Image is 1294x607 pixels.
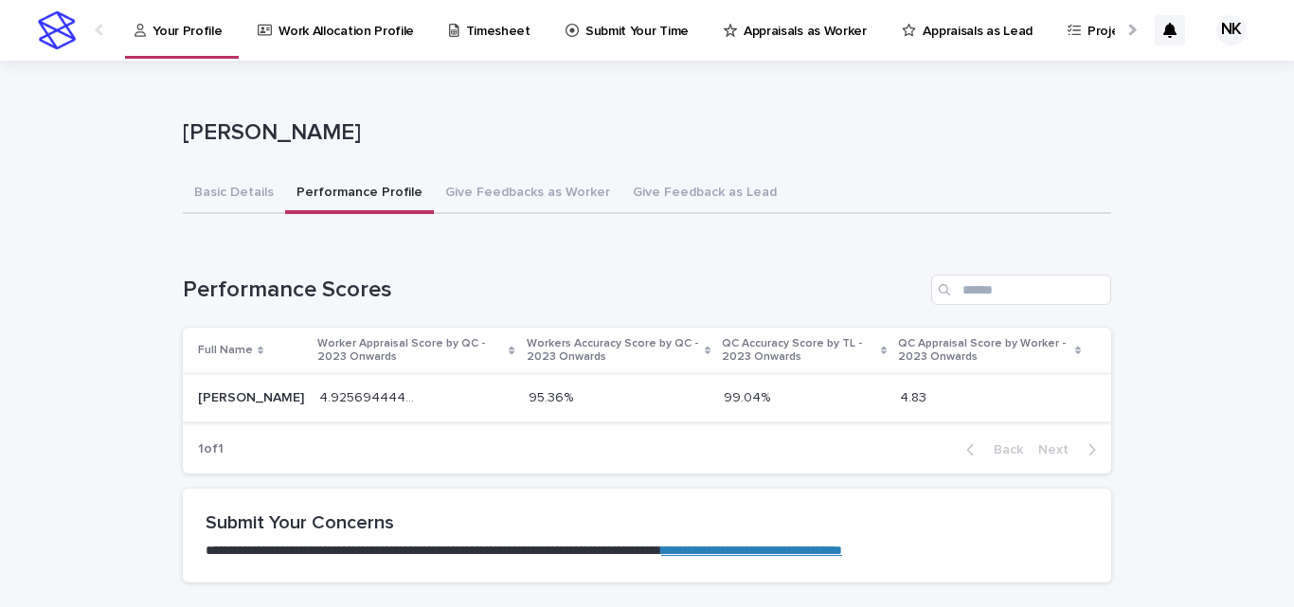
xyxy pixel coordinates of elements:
[434,174,621,214] button: Give Feedbacks as Worker
[206,511,1088,534] h2: Submit Your Concerns
[183,374,1111,421] tr: [PERSON_NAME][PERSON_NAME] 4.9256944444444444.925694444444444 95.36%95.36% 99.04%99.04% 4.834.83
[319,386,418,406] p: 4.925694444444444
[900,386,930,406] p: 4.83
[1216,15,1247,45] div: NK
[621,174,788,214] button: Give Feedback as Lead
[198,340,253,361] p: Full Name
[183,119,1104,147] p: [PERSON_NAME]
[38,11,76,49] img: stacker-logo-s-only.png
[183,277,924,304] h1: Performance Scores
[285,174,434,214] button: Performance Profile
[951,441,1031,458] button: Back
[722,333,876,368] p: QC Accuracy Score by TL - 2023 Onwards
[724,386,774,406] p: 99.04%
[317,333,504,368] p: Worker Appraisal Score by QC - 2023 Onwards
[982,443,1023,456] span: Back
[183,174,285,214] button: Basic Details
[529,386,577,406] p: 95.36%
[183,426,239,473] p: 1 of 1
[931,275,1111,305] input: Search
[527,333,700,368] p: Workers Accuracy Score by QC - 2023 Onwards
[898,333,1070,368] p: QC Appraisal Score by Worker - 2023 Onwards
[1031,441,1111,458] button: Next
[198,386,308,406] p: Nabeeha Khattak
[1038,443,1080,456] span: Next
